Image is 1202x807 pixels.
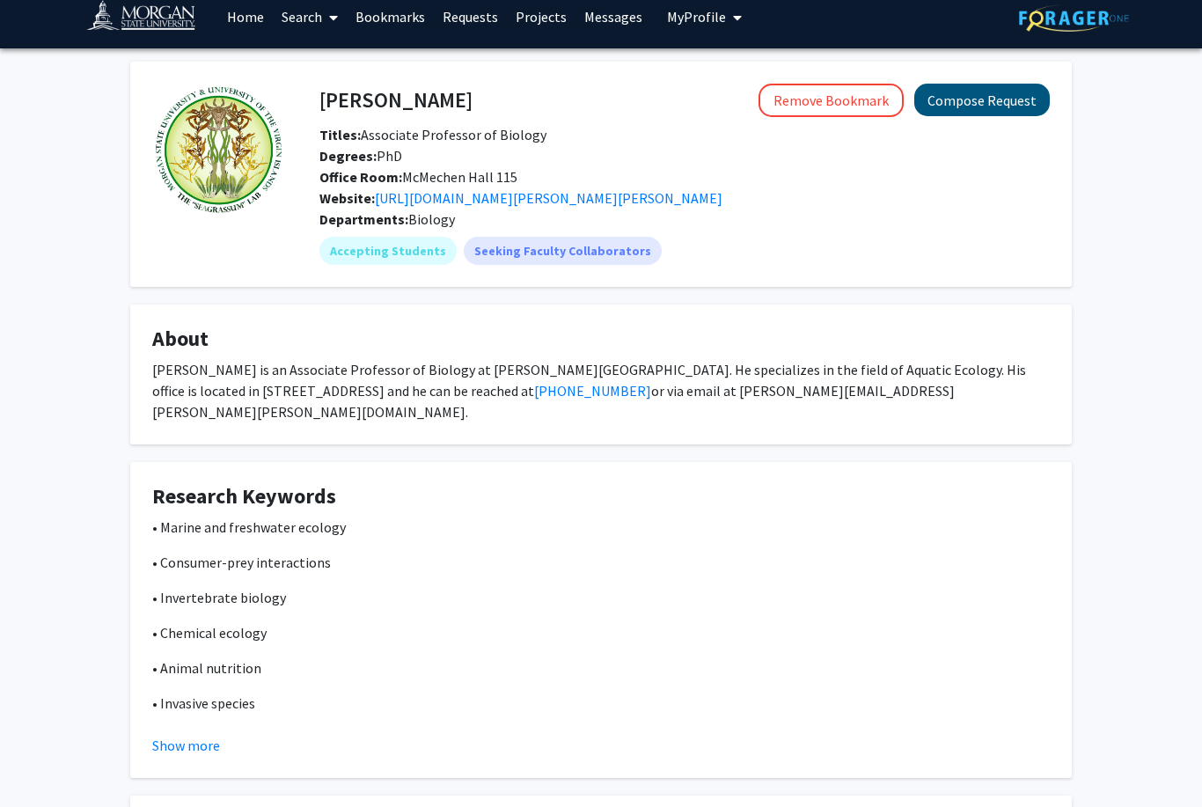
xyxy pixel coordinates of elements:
h4: [PERSON_NAME] [319,84,473,116]
h4: Research Keywords [152,484,1050,510]
b: Office Room: [319,168,402,186]
mat-chip: Seeking Faculty Collaborators [464,237,662,265]
span: My Profile [667,8,726,26]
button: Remove Bookmark [759,84,904,117]
p: • Chemical ecology [152,622,1050,643]
p: • Animal nutrition [152,657,1050,679]
b: Titles: [319,126,361,143]
mat-chip: Accepting Students [319,237,457,265]
p: • Invertebrate biology [152,587,1050,608]
p: • Invasive species [152,693,1050,714]
div: [PERSON_NAME] is an Associate Professor of Biology at [PERSON_NAME][GEOGRAPHIC_DATA]. He speciali... [152,359,1050,422]
span: PhD [319,147,402,165]
b: Website: [319,189,375,207]
img: Profile Picture [152,84,284,216]
span: Biology [408,210,455,228]
p: • Consumer-prey interactions [152,552,1050,573]
b: Departments: [319,210,408,228]
button: Show more [152,735,220,756]
span: Associate Professor of Biology [319,126,546,143]
a: Opens in a new tab [375,189,722,207]
b: Degrees: [319,147,377,165]
button: Compose Request to Edwin Cruz-Rivera [914,84,1050,116]
a: [PHONE_NUMBER] [534,382,651,400]
span: McMechen Hall 115 [319,168,517,186]
p: • Marine and freshwater ecology [152,517,1050,538]
h4: About [152,326,1050,352]
iframe: Chat [13,728,75,794]
img: ForagerOne Logo [1019,4,1129,32]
